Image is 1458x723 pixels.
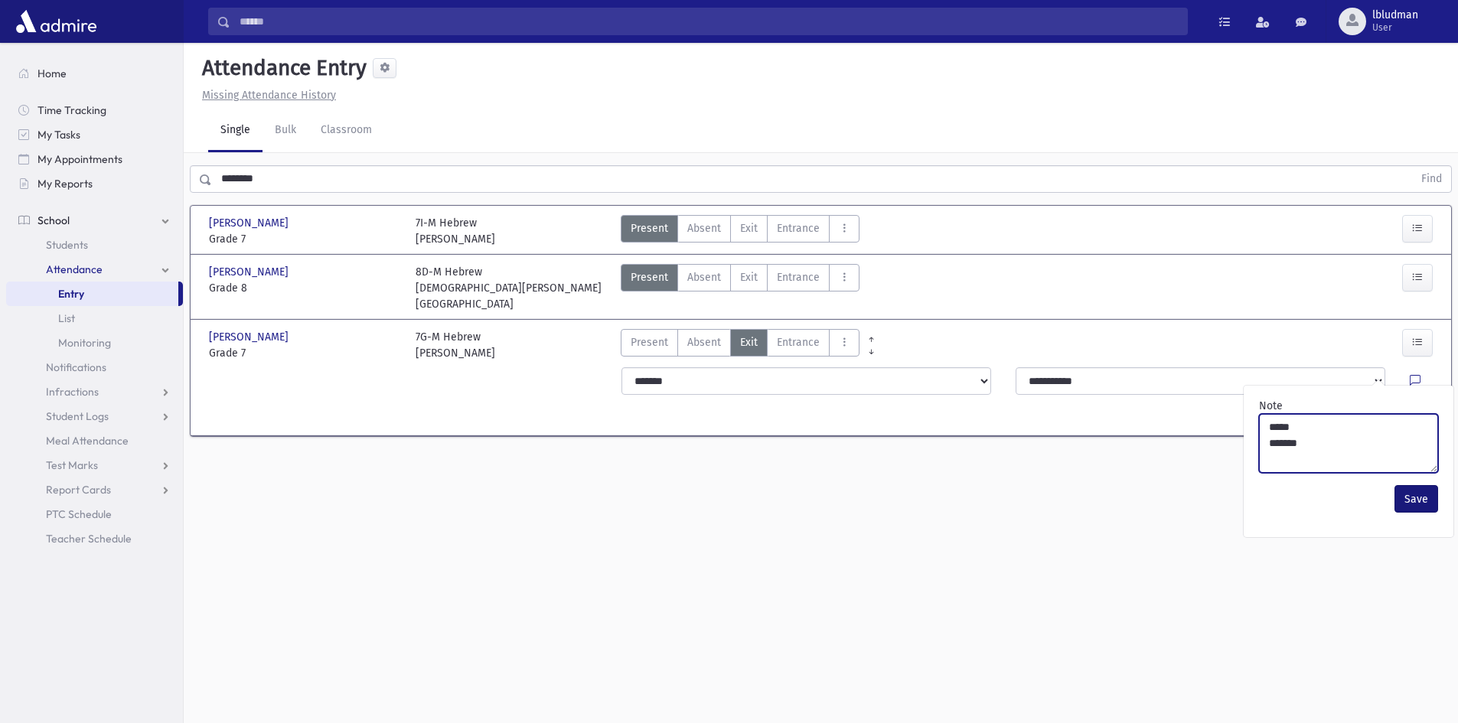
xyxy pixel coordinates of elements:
span: Time Tracking [38,103,106,117]
span: Exit [740,269,758,285]
span: Infractions [46,385,99,399]
span: Notifications [46,360,106,374]
span: Student Logs [46,409,109,423]
span: My Tasks [38,128,80,142]
span: Entrance [777,220,820,236]
span: [PERSON_NAME] [209,215,292,231]
a: Infractions [6,379,183,404]
span: Exit [740,334,758,350]
div: 8D-M Hebrew [DEMOGRAPHIC_DATA][PERSON_NAME][GEOGRAPHIC_DATA] [416,264,607,312]
span: Test Marks [46,458,98,472]
span: User [1372,21,1418,34]
a: Meal Attendance [6,428,183,453]
a: Student Logs [6,404,183,428]
span: Present [631,334,668,350]
u: Missing Attendance History [202,89,336,102]
span: Grade 7 [209,345,400,361]
a: Students [6,233,183,257]
span: My Appointments [38,152,122,166]
span: [PERSON_NAME] [209,264,292,280]
a: My Tasks [6,122,183,147]
a: Notifications [6,355,183,379]
a: Entry [6,282,178,306]
span: Exit [740,220,758,236]
a: Monitoring [6,331,183,355]
a: Missing Attendance History [196,89,336,102]
span: Students [46,238,88,252]
div: 7G-M Hebrew [PERSON_NAME] [416,329,495,361]
label: Note [1259,398,1283,414]
span: Absent [687,220,721,236]
a: Bulk [263,109,308,152]
span: School [38,213,70,227]
div: AttTypes [621,215,859,247]
a: School [6,208,183,233]
span: Entry [58,287,84,301]
a: Test Marks [6,453,183,477]
span: Report Cards [46,483,111,497]
a: List [6,306,183,331]
span: lbludman [1372,9,1418,21]
h5: Attendance Entry [196,55,367,81]
a: Home [6,61,183,86]
span: List [58,311,75,325]
span: Absent [687,269,721,285]
img: AdmirePro [12,6,100,37]
span: Absent [687,334,721,350]
a: Single [208,109,263,152]
a: Time Tracking [6,98,183,122]
span: Entrance [777,269,820,285]
span: Home [38,67,67,80]
a: My Appointments [6,147,183,171]
span: Entrance [777,334,820,350]
span: Present [631,269,668,285]
div: AttTypes [621,329,859,361]
a: PTC Schedule [6,502,183,526]
a: Report Cards [6,477,183,502]
span: My Reports [38,177,93,191]
span: Grade 7 [209,231,400,247]
span: Monitoring [58,336,111,350]
a: Teacher Schedule [6,526,183,551]
span: Teacher Schedule [46,532,132,546]
span: Attendance [46,262,103,276]
span: Present [631,220,668,236]
input: Search [230,8,1187,35]
button: Find [1412,166,1451,192]
a: Classroom [308,109,384,152]
a: My Reports [6,171,183,196]
span: [PERSON_NAME] [209,329,292,345]
div: 7I-M Hebrew [PERSON_NAME] [416,215,495,247]
span: Grade 8 [209,280,400,296]
span: PTC Schedule [46,507,112,521]
button: Save [1394,485,1438,513]
a: Attendance [6,257,183,282]
div: AttTypes [621,264,859,312]
span: Meal Attendance [46,434,129,448]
